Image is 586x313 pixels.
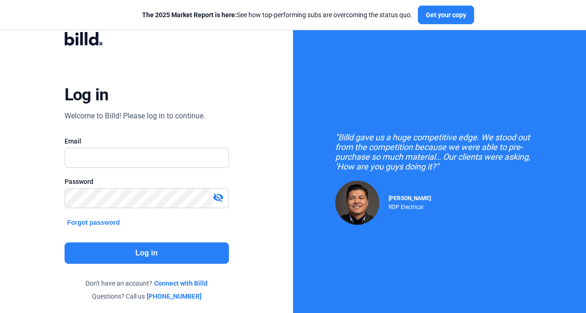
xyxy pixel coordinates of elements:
span: The 2025 Market Report is here: [142,11,237,19]
div: Questions? Call us [65,292,229,301]
div: Welcome to Billd! Please log in to continue. [65,111,205,122]
div: "Billd gave us a huge competitive edge. We stood out from the competition because we were able to... [335,132,544,171]
div: RDP Electrical [389,202,431,210]
button: Log in [65,242,229,264]
div: Email [65,137,229,146]
div: Password [65,177,229,186]
button: Forgot password [65,217,123,228]
button: Get your copy [418,6,474,24]
div: Don't have an account? [65,279,229,288]
div: See how top-performing subs are overcoming the status quo. [142,10,412,20]
a: [PHONE_NUMBER] [147,292,202,301]
img: Raul Pacheco [335,181,379,225]
mat-icon: visibility_off [213,192,224,203]
span: [PERSON_NAME] [389,195,431,202]
div: Log in [65,85,109,105]
a: Connect with Billd [154,279,208,288]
